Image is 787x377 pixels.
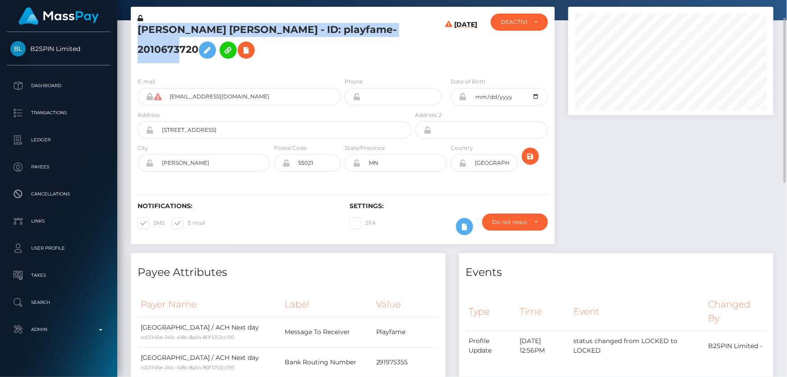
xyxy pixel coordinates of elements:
small: cd21146e-241c-418c-8a54-80f1253cc195 [141,334,235,340]
p: Payees [10,160,107,174]
h6: Notifications: [138,202,336,210]
img: B2SPIN Limited [10,41,26,56]
i: Cannot communicate with payees of this client directly [154,93,161,100]
button: Do not require [482,214,548,231]
h4: Payee Attributes [138,265,439,280]
span: B2SPIN Limited [7,45,110,53]
p: Dashboard [10,79,107,93]
a: Taxes [7,264,110,287]
a: Search [7,291,110,314]
label: 2FA [350,217,376,229]
th: Event [570,292,705,330]
h5: [PERSON_NAME] [PERSON_NAME] - ID: playfame-2010673720 [138,23,407,63]
label: SMS [138,217,165,229]
a: Ledger [7,129,110,151]
label: Date of Birth [451,78,485,86]
small: cd21146e-241c-418c-8a54-80f1253cc195 [141,364,235,371]
a: Payees [7,156,110,178]
label: E-mail [138,78,155,86]
a: Transactions [7,102,110,124]
th: Type [466,292,517,330]
p: Transactions [10,106,107,120]
th: Changed By [705,292,767,330]
p: User Profile [10,242,107,255]
p: Ledger [10,133,107,147]
td: [GEOGRAPHIC_DATA] / ACH Next day [138,317,281,347]
td: Playfame [373,317,439,347]
label: Address [138,111,160,119]
h4: Events [466,265,767,280]
a: Dashboard [7,74,110,97]
img: MassPay Logo [18,7,99,25]
td: B2SPIN Limited - [705,331,767,361]
p: Links [10,214,107,228]
a: Links [7,210,110,233]
td: [DATE] 12:56PM [516,331,570,361]
p: Taxes [10,269,107,282]
td: status changed from LOCKED to LOCKED [570,331,705,361]
button: DEACTIVE [491,14,548,31]
label: Postal Code [274,144,307,152]
div: DEACTIVE [501,19,527,26]
th: Label [281,292,373,317]
label: State/Province [345,144,385,152]
p: Search [10,296,107,309]
label: City [138,144,148,152]
a: User Profile [7,237,110,260]
td: Message To Receiver [281,317,373,347]
th: Payer Name [138,292,281,317]
label: Country [451,144,473,152]
label: Phone [345,78,363,86]
th: Time [516,292,570,330]
td: Profile Update [466,331,517,361]
p: Admin [10,323,107,336]
label: E-mail [172,217,205,229]
h6: [DATE] [454,21,477,66]
h6: Settings: [350,202,548,210]
div: Do not require [492,219,527,226]
a: Admin [7,318,110,341]
th: Value [373,292,439,317]
p: Cancellations [10,187,107,201]
a: Cancellations [7,183,110,205]
label: Address 2 [415,111,442,119]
